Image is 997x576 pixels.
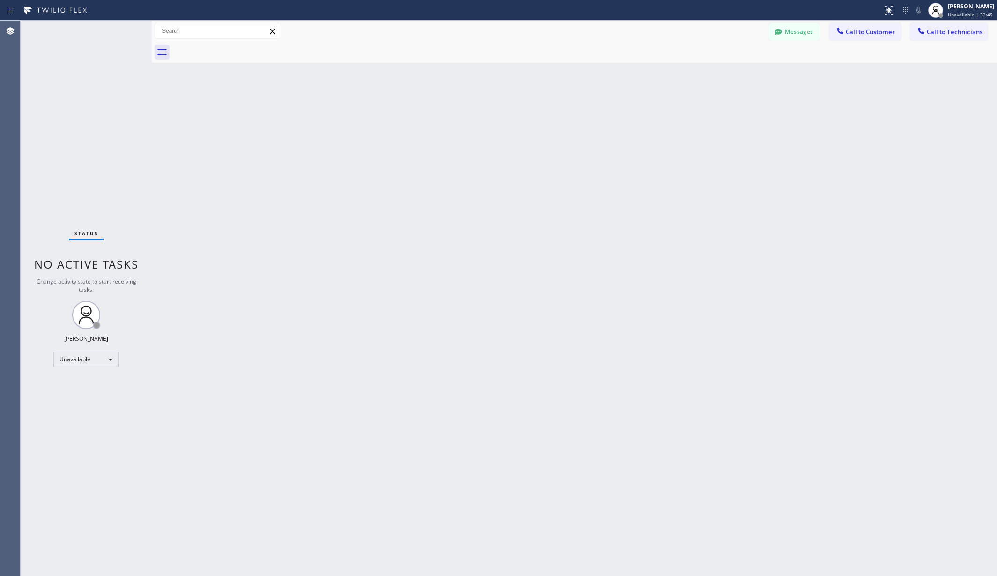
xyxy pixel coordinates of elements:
[34,256,139,272] span: No active tasks
[927,28,982,36] span: Call to Technicians
[829,23,901,41] button: Call to Customer
[155,23,281,38] input: Search
[846,28,895,36] span: Call to Customer
[768,23,820,41] button: Messages
[53,352,119,367] div: Unavailable
[948,11,993,18] span: Unavailable | 33:49
[37,277,136,293] span: Change activity state to start receiving tasks.
[912,4,925,17] button: Mute
[74,230,98,237] span: Status
[910,23,988,41] button: Call to Technicians
[64,335,108,343] div: [PERSON_NAME]
[948,2,994,10] div: [PERSON_NAME]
